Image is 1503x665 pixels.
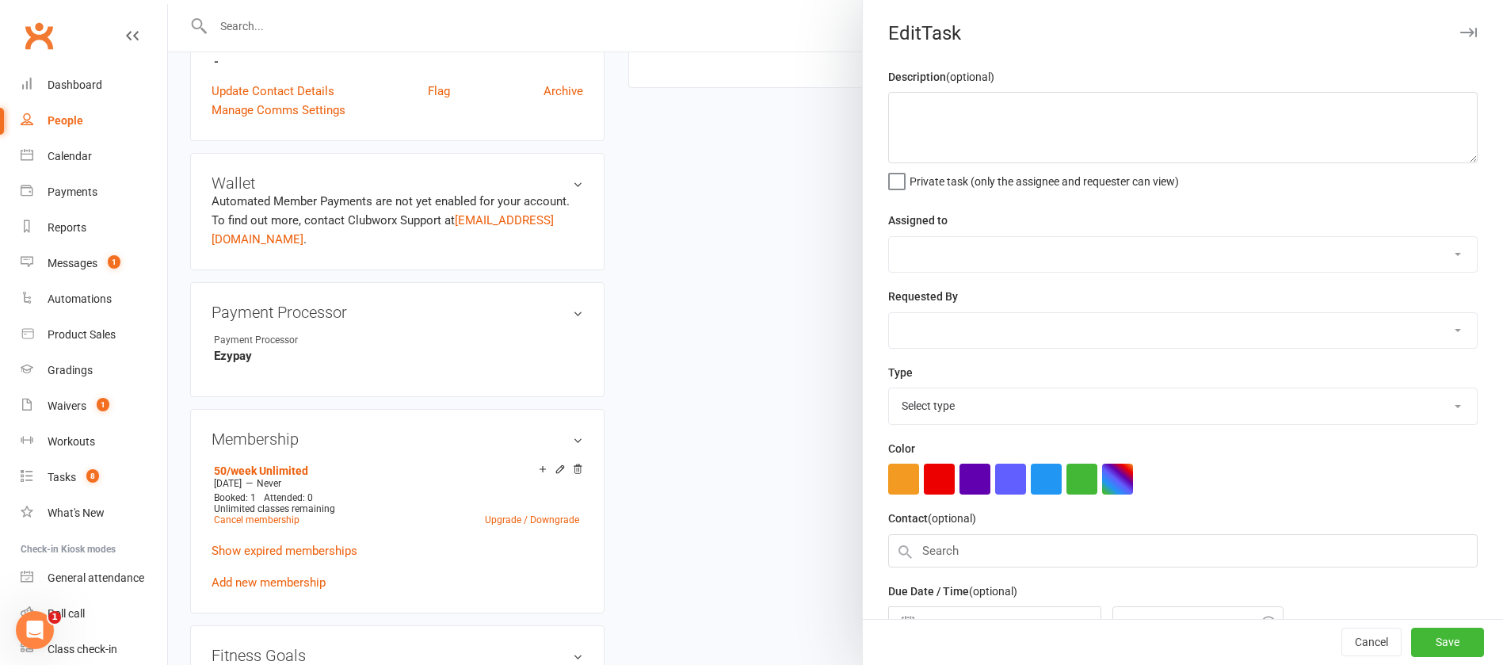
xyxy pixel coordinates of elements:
small: (optional) [928,512,976,525]
label: Due Date / Time [888,583,1017,600]
div: Calendar [48,150,92,162]
label: Contact [888,510,976,527]
div: Payments [48,185,97,198]
span: Private task (only the assignee and requester can view) [910,170,1179,188]
div: Edit Task [863,22,1503,44]
iframe: Intercom live chat [16,611,54,649]
a: Workouts [21,424,167,460]
div: Automations [48,292,112,305]
a: Waivers 1 [21,388,167,424]
span: 1 [108,255,120,269]
a: Automations [21,281,167,317]
div: What's New [48,506,105,519]
div: Dashboard [48,78,102,91]
div: Product Sales [48,328,116,341]
button: Cancel [1341,629,1402,657]
div: Workouts [48,435,95,448]
div: Roll call [48,607,85,620]
small: (optional) [969,585,1017,598]
a: Dashboard [21,67,167,103]
div: Class check-in [48,643,117,655]
div: General attendance [48,571,144,584]
a: Tasks 8 [21,460,167,495]
div: Gradings [48,364,93,376]
button: Save [1411,629,1484,657]
a: Gradings [21,353,167,388]
input: Search [888,534,1478,568]
span: 1 [48,611,61,624]
a: People [21,103,167,139]
a: Roll call [21,596,167,632]
div: Waivers [48,399,86,412]
a: What's New [21,495,167,531]
a: Calendar [21,139,167,174]
div: Tasks [48,471,76,483]
div: Reports [48,221,86,234]
label: Color [888,440,915,457]
label: Description [888,68,994,86]
small: (optional) [946,71,994,83]
a: General attendance kiosk mode [21,560,167,596]
span: 1 [97,398,109,411]
span: 8 [86,469,99,483]
label: Requested By [888,288,958,305]
div: People [48,114,83,127]
a: Messages 1 [21,246,167,281]
label: Type [888,364,913,381]
div: Messages [48,257,97,269]
a: Reports [21,210,167,246]
a: Clubworx [19,16,59,55]
a: Payments [21,174,167,210]
label: Assigned to [888,212,948,229]
a: Product Sales [21,317,167,353]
